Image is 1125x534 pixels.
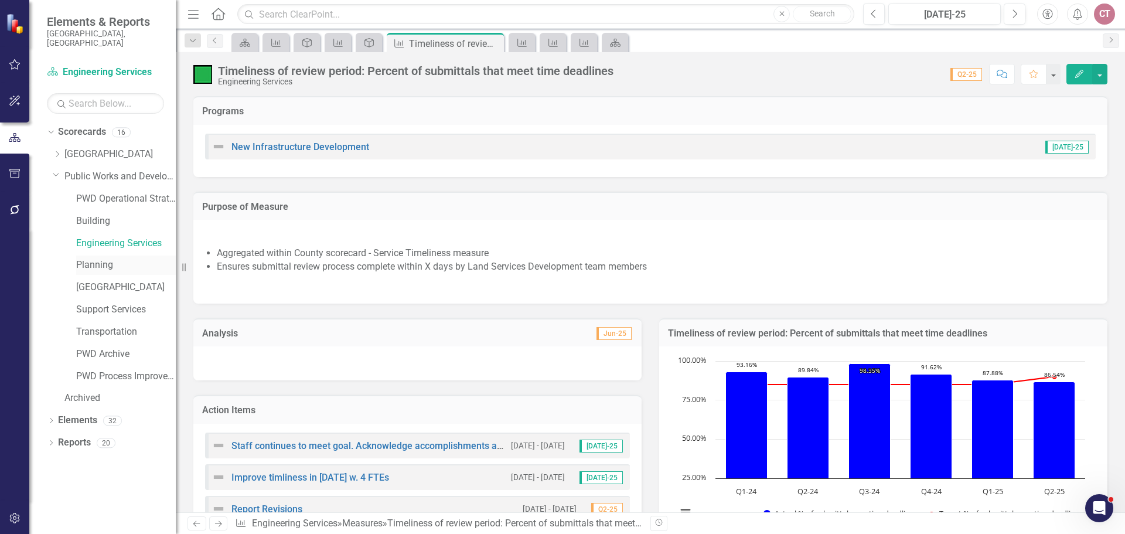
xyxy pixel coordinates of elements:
[237,4,854,25] input: Search ClearPoint...
[1045,141,1089,154] span: [DATE]-25
[983,369,1003,377] text: 87.88%
[972,380,1014,479] path: Q1-25, 87.87878788. Actual % of submittals meeting deadline.
[1044,486,1065,496] text: Q2-25
[678,355,707,365] text: 100.00%
[921,486,942,496] text: Q4-24
[76,215,176,228] a: Building
[202,106,1099,117] h3: Programs
[911,375,952,479] path: Q4-24, 91.62303665. Actual % of submittals meeting deadline.
[76,303,176,317] a: Support Services
[763,508,915,519] button: Show Actual % of submittals meeting deadline
[47,15,164,29] span: Elements & Reports
[737,360,757,369] text: 93.16%
[58,125,106,139] a: Scorecards
[342,518,383,529] a: Measures
[579,471,623,484] span: [DATE]-25
[511,440,565,451] small: [DATE] - [DATE]
[47,66,164,79] a: Engineering Services
[736,486,757,496] text: Q1-24
[76,237,176,250] a: Engineering Services
[950,68,982,81] span: Q2-25
[58,436,91,450] a: Reports
[849,364,891,479] path: Q3-24, 98.34710744. Actual % of submittals meeting deadline.
[231,440,598,451] a: Staff continues to meet goal. Acknowledge accomplishments at monthly staff meeting.
[212,502,226,516] img: Not Defined
[202,202,1099,212] h3: Purpose of Measure
[677,505,694,521] button: View chart menu, Chart
[387,518,698,529] div: Timeliness of review period: Percent of submittals that meet time deadlines
[97,438,115,448] div: 20
[726,372,768,479] path: Q1-24, 93.16239316. Actual % of submittals meeting deadline.
[76,370,176,383] a: PWD Process Improvements
[202,405,633,416] h3: Action Items
[193,65,212,84] img: On Target
[231,504,302,515] a: Report Revisions
[726,364,1075,479] g: Actual % of submittals meeting deadline, series 1 of 2. Bar series with 6 bars.
[671,355,1091,531] svg: Interactive chart
[76,192,176,206] a: PWD Operational Strategy
[579,440,623,453] span: [DATE]-25
[671,355,1096,531] div: Chart. Highcharts interactive chart.
[76,348,176,361] a: PWD Archive
[921,363,942,371] text: 91.62%
[797,486,819,496] text: Q2-24
[668,328,1099,339] h3: Timeliness of review period: Percent of submittals that meet time deadlines
[64,392,176,405] a: Archived
[76,281,176,294] a: [GEOGRAPHIC_DATA]
[212,140,226,154] img: Not Defined
[252,518,337,529] a: Engineering Services
[217,260,1096,274] li: Ensures submittal review process complete within X days by Land Services Development team members
[202,328,416,339] h3: Analysis
[235,517,642,530] div: » »
[212,438,226,453] img: Not Defined
[793,6,851,22] button: Search
[6,13,26,33] img: ClearPoint Strategy
[892,8,997,22] div: [DATE]-25
[76,259,176,272] a: Planning
[682,433,707,443] text: 50.00%
[218,77,613,86] div: Engineering Services
[218,64,613,77] div: Timeliness of review period: Percent of submittals that meet time deadlines
[810,9,835,18] span: Search
[787,377,829,479] path: Q2-24, 89.84375. Actual % of submittals meeting deadline.
[47,29,164,48] small: [GEOGRAPHIC_DATA], [GEOGRAPHIC_DATA]
[231,141,369,152] a: New Infrastructure Development
[591,503,623,516] span: Q2-25
[217,247,489,259] span: Aggregated within County scorecard - Service Timeliness measure
[1044,370,1065,379] text: 86.54%
[58,414,97,427] a: Elements
[682,394,707,404] text: 75.00%
[983,486,1003,496] text: Q1-25
[112,127,131,137] div: 16
[511,472,565,483] small: [DATE] - [DATE]
[798,366,819,374] text: 89.84%
[860,366,880,375] text: 98.35%
[76,325,176,339] a: Transportation
[212,470,226,484] img: Not Defined
[888,4,1001,25] button: [DATE]-25
[928,508,1080,519] button: Show Target % of submittals meeting deadline
[1034,382,1075,479] path: Q2-25, 86.53846154. Actual % of submittals meeting deadline.
[1085,494,1113,522] iframe: Intercom live chat
[231,472,389,483] a: Improve timliness in [DATE] w. 4 FTEs
[103,416,122,426] div: 32
[409,36,501,51] div: Timeliness of review period: Percent of submittals that meet time deadlines
[596,327,632,340] span: Jun-25
[859,486,880,496] text: Q3-24
[64,170,176,183] a: Public Works and Development
[1094,4,1115,25] button: CT
[682,472,707,482] text: 25.00%
[64,148,176,161] a: [GEOGRAPHIC_DATA]
[523,504,577,515] small: [DATE] - [DATE]
[47,93,164,114] input: Search Below...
